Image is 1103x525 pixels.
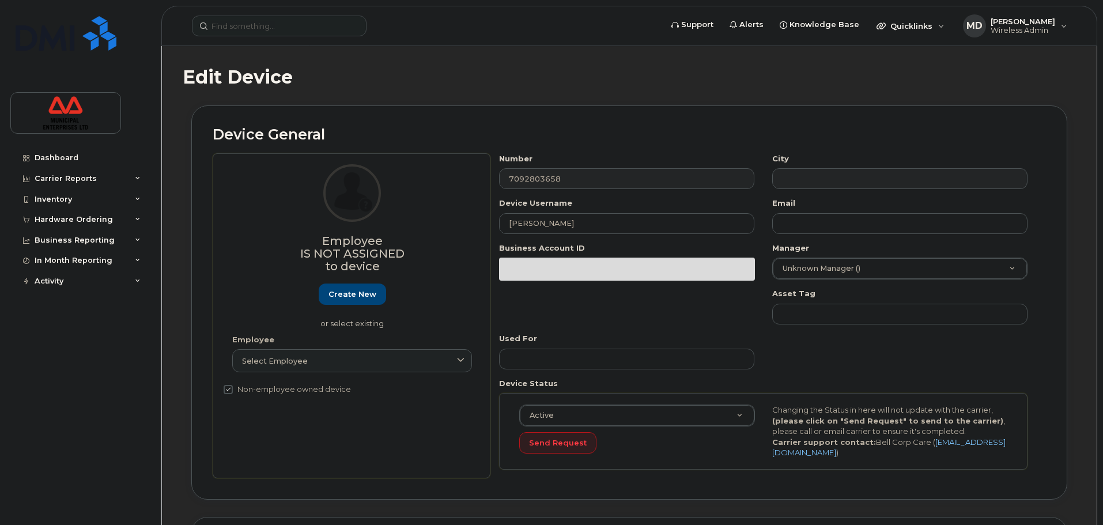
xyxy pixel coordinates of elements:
[183,67,1076,87] h1: Edit Device
[772,416,1003,425] strong: (please click on "Send Request" to send to the carrier)
[520,405,754,426] a: Active
[499,378,558,389] label: Device Status
[772,243,809,254] label: Manager
[773,258,1027,279] a: Unknown Manager ()
[232,334,274,345] label: Employee
[242,356,308,367] span: Select employee
[772,437,1006,458] a: [EMAIL_ADDRESS][DOMAIN_NAME]
[499,243,585,254] label: Business Account ID
[224,383,351,396] label: Non-employee owned device
[772,198,795,209] label: Email
[523,410,554,421] span: Active
[232,235,472,273] h3: Employee
[772,437,876,447] strong: Carrier support contact:
[232,349,472,372] a: Select employee
[232,318,472,329] p: or select existing
[772,288,815,299] label: Asset Tag
[499,153,532,164] label: Number
[519,432,596,454] button: Send Request
[224,385,233,394] input: Non-employee owned device
[499,198,572,209] label: Device Username
[764,405,1017,458] div: Changing the Status in here will not update with the carrier, , please call or email carrier to e...
[319,284,386,305] a: Create new
[300,247,405,260] span: Is not assigned
[499,333,537,344] label: Used For
[325,259,380,273] span: to device
[772,153,789,164] label: City
[776,263,860,274] span: Unknown Manager ()
[213,127,1046,143] h2: Device General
